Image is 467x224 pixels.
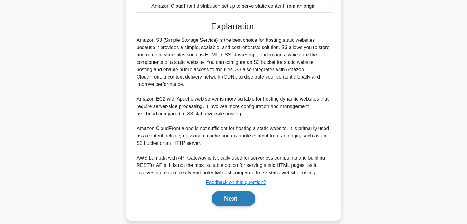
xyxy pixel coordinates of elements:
a: Feedback on this question? [206,180,266,185]
button: Next [212,191,255,206]
h3: Explanation [138,21,329,32]
div: Amazon S3 (Simple Storage Service) is the best choice for hosting static websites because it prov... [137,37,331,176]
